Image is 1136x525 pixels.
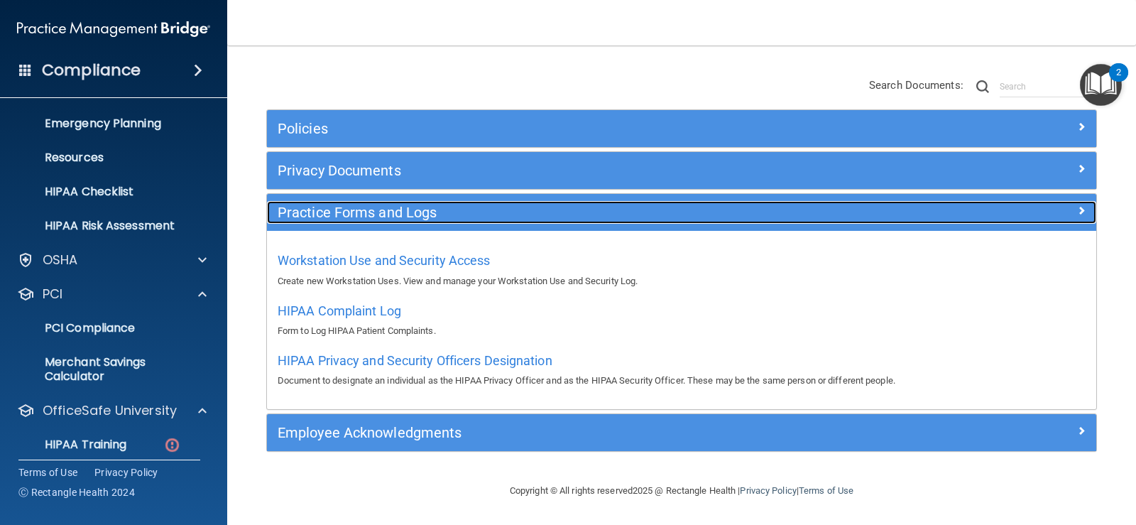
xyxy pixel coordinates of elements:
p: Document to designate an individual as the HIPAA Privacy Officer and as the HIPAA Security Office... [278,372,1086,389]
div: Copyright © All rights reserved 2025 @ Rectangle Health | | [422,468,941,514]
img: danger-circle.6113f641.png [163,436,181,454]
span: Ⓒ Rectangle Health 2024 [18,485,135,499]
a: HIPAA Privacy and Security Officers Designation [278,357,552,367]
p: HIPAA Risk Assessment [9,219,203,233]
a: Workstation Use and Security Access [278,256,491,267]
a: Practice Forms and Logs [278,201,1086,224]
p: PCI [43,286,62,303]
a: Terms of Use [18,465,77,480]
a: Privacy Documents [278,159,1086,182]
a: HIPAA Complaint Log [278,307,401,318]
p: HIPAA Checklist [9,185,203,199]
p: HIPAA Training [9,438,126,452]
button: Open Resource Center, 2 new notifications [1080,64,1122,106]
input: Search [1000,76,1097,97]
span: HIPAA Complaint Log [278,303,401,318]
iframe: Drift Widget Chat Controller [890,425,1119,482]
span: Search Documents: [869,79,963,92]
a: Privacy Policy [94,465,158,480]
span: Workstation Use and Security Access [278,253,491,268]
p: PCI Compliance [9,321,203,335]
p: OSHA [43,251,78,269]
h5: Policies [278,121,878,136]
p: Merchant Savings Calculator [9,355,203,384]
h4: Compliance [42,60,141,80]
div: 2 [1116,72,1121,91]
p: Emergency Planning [9,117,203,131]
a: Policies [278,117,1086,140]
h5: Privacy Documents [278,163,878,178]
p: OfficeSafe University [43,402,177,419]
a: Terms of Use [799,485,853,496]
p: Form to Log HIPAA Patient Complaints. [278,323,1086,340]
a: Privacy Policy [740,485,796,496]
img: PMB logo [17,15,210,43]
a: PCI [17,286,207,303]
a: OfficeSafe University [17,402,207,419]
h5: Employee Acknowledgments [278,425,878,440]
h5: Practice Forms and Logs [278,205,878,220]
span: HIPAA Privacy and Security Officers Designation [278,353,552,368]
a: OSHA [17,251,207,269]
p: Create new Workstation Uses. View and manage your Workstation Use and Security Log. [278,273,1086,290]
a: Employee Acknowledgments [278,421,1086,444]
img: ic-search.3b580494.png [976,80,989,93]
p: Resources [9,151,203,165]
